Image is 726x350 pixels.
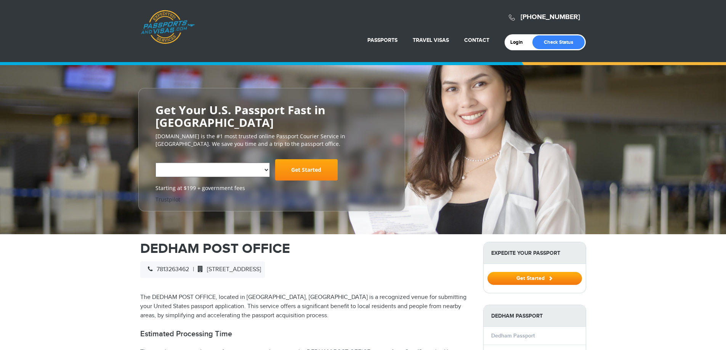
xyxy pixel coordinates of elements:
span: Starting at $199 + government fees [155,184,388,192]
a: Check Status [532,35,585,49]
h2: Get Your U.S. Passport Fast in [GEOGRAPHIC_DATA] [155,104,388,129]
a: Passports [367,37,397,43]
p: The DEDHAM POST OFFICE, located in [GEOGRAPHIC_DATA], [GEOGRAPHIC_DATA] is a recognized venue for... [140,293,472,320]
a: Contact [464,37,489,43]
h2: Estimated Processing Time [140,329,472,339]
h1: DEDHAM POST OFFICE [140,242,472,256]
strong: Expedite Your Passport [484,242,586,264]
a: Travel Visas [413,37,449,43]
a: Passports & [DOMAIN_NAME] [141,10,195,44]
span: [STREET_ADDRESS] [194,266,261,273]
div: | [140,261,265,278]
a: Login [510,39,528,45]
span: 7813263462 [144,266,189,273]
strong: Dedham Passport [484,305,586,327]
a: Get Started [275,159,338,181]
a: Trustpilot [155,196,180,203]
a: [PHONE_NUMBER] [521,13,580,21]
button: Get Started [487,272,582,285]
a: Dedham Passport [491,332,535,339]
a: Get Started [487,275,582,281]
p: [DOMAIN_NAME] is the #1 most trusted online Passport Courier Service in [GEOGRAPHIC_DATA]. We sav... [155,133,388,148]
